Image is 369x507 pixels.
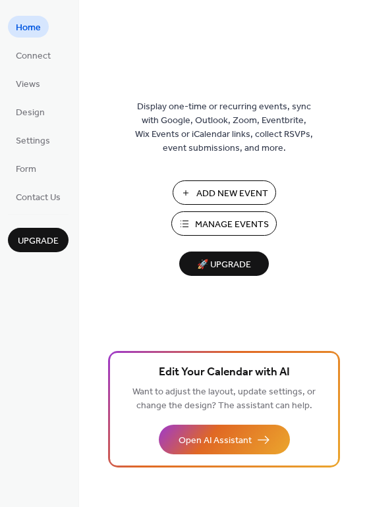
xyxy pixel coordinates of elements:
[195,218,269,232] span: Manage Events
[18,234,59,248] span: Upgrade
[159,363,290,382] span: Edit Your Calendar with AI
[135,100,313,155] span: Display one-time or recurring events, sync with Google, Outlook, Zoom, Eventbrite, Wix Events or ...
[16,191,61,205] span: Contact Us
[187,256,261,274] span: 🚀 Upgrade
[16,49,51,63] span: Connect
[8,72,48,94] a: Views
[16,163,36,176] span: Form
[171,211,277,236] button: Manage Events
[8,157,44,179] a: Form
[179,252,269,276] button: 🚀 Upgrade
[196,187,268,201] span: Add New Event
[16,21,41,35] span: Home
[16,78,40,92] span: Views
[16,106,45,120] span: Design
[132,383,316,415] span: Want to adjust the layout, update settings, or change the design? The assistant can help.
[8,129,58,151] a: Settings
[8,228,69,252] button: Upgrade
[8,186,69,207] a: Contact Us
[8,16,49,38] a: Home
[16,134,50,148] span: Settings
[8,44,59,66] a: Connect
[179,434,252,448] span: Open AI Assistant
[173,180,276,205] button: Add New Event
[159,425,290,454] button: Open AI Assistant
[8,101,53,122] a: Design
